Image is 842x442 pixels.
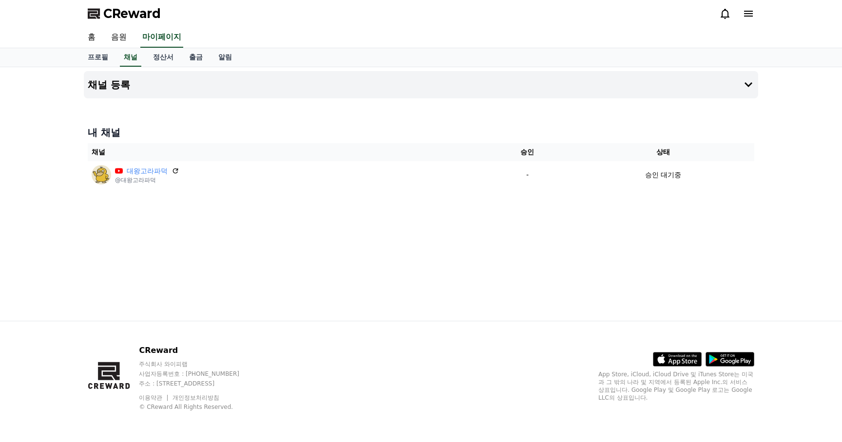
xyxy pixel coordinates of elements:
span: CReward [103,6,161,21]
p: 주소 : [STREET_ADDRESS] [139,380,258,387]
th: 승인 [483,143,572,161]
a: 정산서 [145,48,181,67]
p: 사업자등록번호 : [PHONE_NUMBER] [139,370,258,378]
p: App Store, iCloud, iCloud Drive 및 iTunes Store는 미국과 그 밖의 나라 및 지역에서 등록된 Apple Inc.의 서비스 상표입니다. Goo... [598,370,754,402]
button: 채널 등록 [84,71,758,98]
a: 출금 [181,48,210,67]
a: 마이페이지 [140,27,183,48]
a: 음원 [103,27,134,48]
a: 개인정보처리방침 [172,394,219,401]
a: 프로필 [80,48,116,67]
a: CReward [88,6,161,21]
p: 승인 대기중 [645,170,681,180]
img: 대왕고라파덕 [92,165,111,184]
p: - [487,170,568,180]
h4: 채널 등록 [88,79,130,90]
h4: 내 채널 [88,126,754,139]
p: @대왕고라파덕 [115,176,179,184]
th: 상태 [572,143,754,161]
a: 알림 [210,48,240,67]
a: 이용약관 [139,394,170,401]
th: 채널 [88,143,483,161]
a: 홈 [80,27,103,48]
p: 주식회사 와이피랩 [139,360,258,368]
p: © CReward All Rights Reserved. [139,403,258,411]
p: CReward [139,345,258,356]
a: 대왕고라파덕 [127,166,168,176]
a: 채널 [120,48,141,67]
